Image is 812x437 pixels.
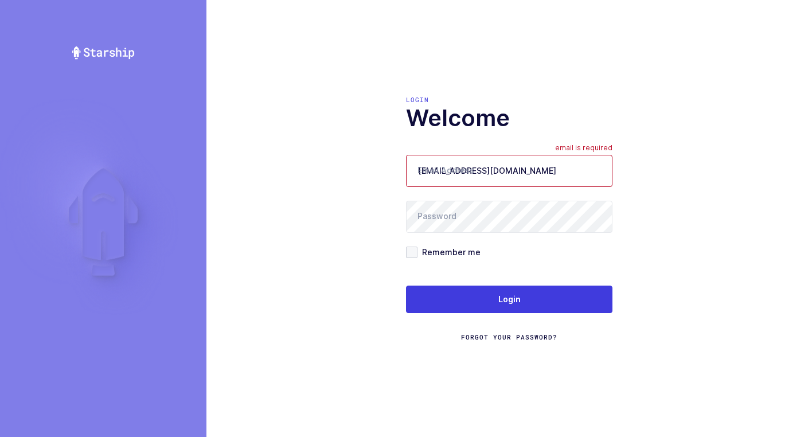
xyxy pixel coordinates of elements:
[406,286,612,313] button: Login
[71,46,135,60] img: Starship
[417,247,481,257] span: Remember me
[406,104,612,132] h1: Welcome
[406,95,612,104] div: Login
[498,294,521,305] span: Login
[555,143,612,155] div: email is required
[461,333,557,342] a: Forgot Your Password?
[406,155,612,187] input: Email Address
[406,201,612,233] input: Password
